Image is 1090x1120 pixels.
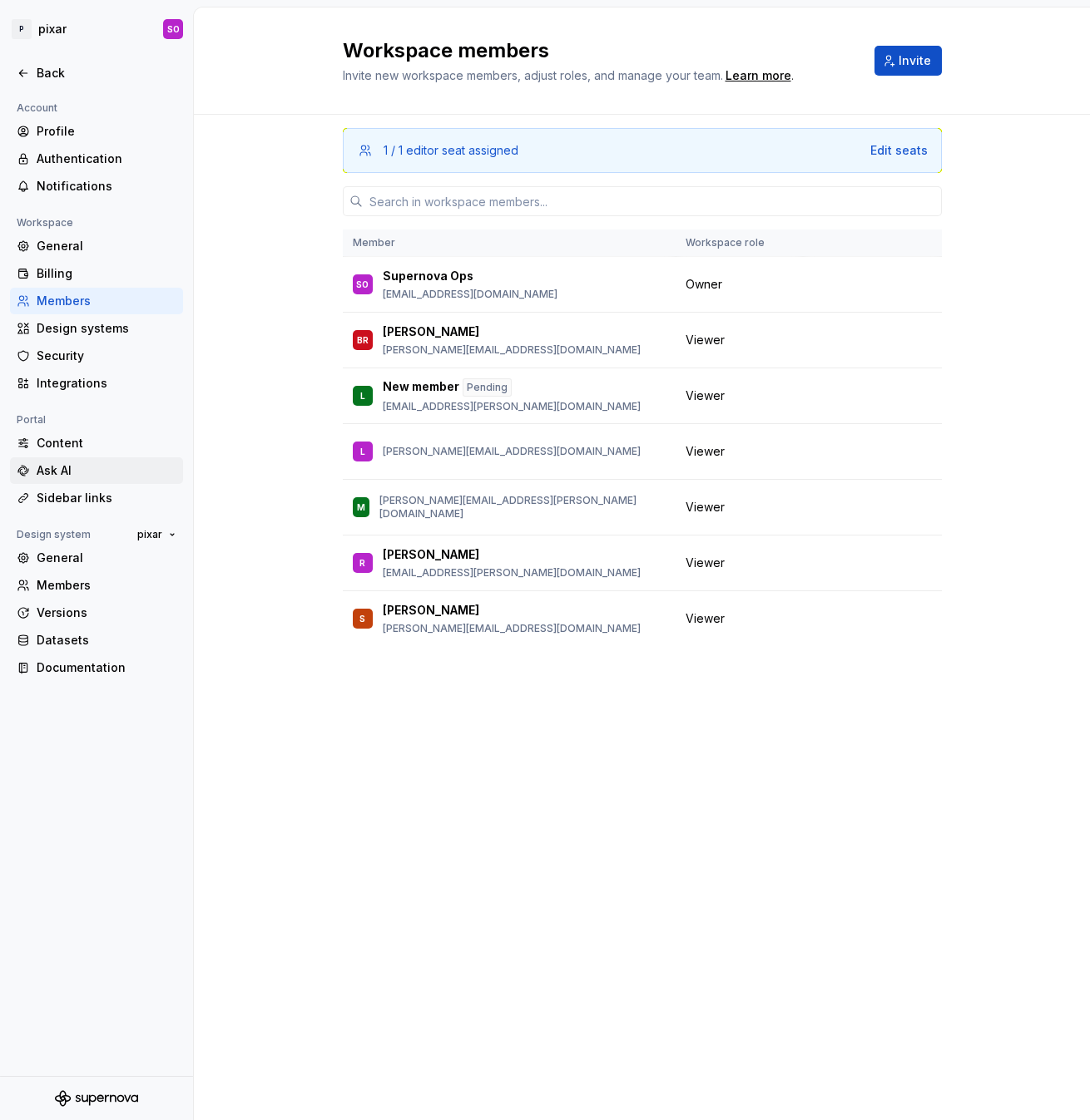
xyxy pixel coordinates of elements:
div: Members [37,577,176,594]
div: Design system [10,525,97,545]
p: [PERSON_NAME][EMAIL_ADDRESS][DOMAIN_NAME] [383,445,641,458]
h2: Workspace members [343,37,855,64]
button: PpixarSO [3,11,190,47]
button: Invite [874,46,942,76]
div: Design systems [37,320,176,337]
p: [PERSON_NAME][EMAIL_ADDRESS][DOMAIN_NAME] [383,343,641,357]
span: Invite new workspace members, adjust roles, and manage your team. [343,68,723,82]
div: Account [10,98,64,118]
span: Viewer [686,610,725,627]
p: [PERSON_NAME][EMAIL_ADDRESS][DOMAIN_NAME] [383,622,641,635]
div: Ask AI [37,462,176,479]
a: Notifications [10,173,183,200]
div: Sidebar links [37,490,176,506]
span: Owner [686,276,722,293]
div: SO [167,22,180,36]
div: Back [37,65,176,81]
a: Integrations [10,370,183,397]
a: Documentation [10,654,183,681]
a: Billing [10,260,183,287]
a: Sidebar links [10,485,183,511]
div: L [360,387,365,404]
span: Viewer [686,499,725,516]
svg: Supernova Logo [55,1090,138,1107]
div: Authentication [37,150,176,167]
span: pixar [137,528,162,541]
div: Billing [37,265,176,282]
span: Viewer [686,443,725,460]
th: Member [343,229,676,257]
a: Members [10,572,183,599]
div: M [357,499,365,516]
p: [EMAIL_ADDRESS][PERSON_NAME][DOMAIN_NAME] [383,400,641,413]
p: [EMAIL_ADDRESS][DOMAIN_NAME] [383,288,557,301]
span: Invite [899,52,931,69]
a: Members [10,288,183,314]
p: [PERSON_NAME] [383,323,479,340]
a: Profile [10,118,183,145]
span: Viewer [686,387,725,404]
p: [PERSON_NAME][EMAIL_ADDRESS][PERSON_NAME][DOMAIN_NAME] [379,494,666,521]
span: Viewer [686,555,725,571]
div: P [12,19,32,39]
a: Design systems [10,315,183,342]
p: [PERSON_NAME] [383,546,479,563]
div: SO [356,276,369,293]
a: Authentication [10,146,183,172]
input: Search in workspace members... [363,186,942,216]
div: Profile [37,123,176,140]
span: . [723,70,794,82]
p: [EMAIL_ADDRESS][PERSON_NAME][DOMAIN_NAME] [383,566,641,580]
a: Security [10,343,183,369]
div: Datasets [37,632,176,649]
div: S [359,610,365,627]
div: Workspace [10,213,80,233]
a: General [10,233,183,259]
a: Ask AI [10,457,183,484]
div: Security [37,348,176,364]
div: Portal [10,410,52,430]
div: BR [357,332,369,348]
div: Content [37,435,176,451]
th: Workspace role [676,229,803,257]
a: Datasets [10,627,183,654]
div: Versions [37,604,176,621]
div: Documentation [37,659,176,676]
div: pixar [38,21,67,37]
div: General [37,238,176,254]
p: [PERSON_NAME] [383,602,479,619]
div: L [360,443,365,460]
a: Content [10,430,183,456]
a: Back [10,60,183,86]
p: New member [383,378,459,397]
div: Notifications [37,178,176,195]
div: 1 / 1 editor seat assigned [384,142,518,159]
a: General [10,545,183,571]
p: Supernova Ops [383,268,473,284]
a: Learn more [726,67,791,84]
a: Versions [10,599,183,626]
div: Pending [463,378,512,397]
span: Viewer [686,332,725,348]
button: Edit seats [870,142,928,159]
div: R [359,555,365,571]
div: Members [37,293,176,309]
div: General [37,550,176,566]
div: Integrations [37,375,176,392]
